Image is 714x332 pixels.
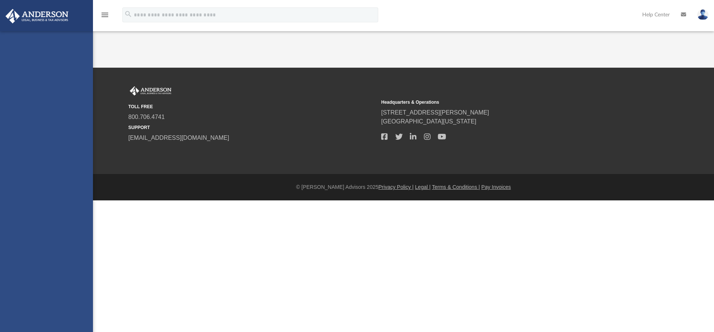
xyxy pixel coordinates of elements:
a: Pay Invoices [481,184,511,190]
a: Privacy Policy | [379,184,414,190]
small: Headquarters & Operations [381,99,629,106]
small: TOLL FREE [128,103,376,110]
div: © [PERSON_NAME] Advisors 2025 [93,183,714,191]
a: [GEOGRAPHIC_DATA][US_STATE] [381,118,476,125]
a: [STREET_ADDRESS][PERSON_NAME] [381,109,489,116]
img: Anderson Advisors Platinum Portal [128,86,173,96]
a: Legal | [415,184,431,190]
a: 800.706.4741 [128,114,165,120]
i: menu [100,10,109,19]
a: Terms & Conditions | [432,184,480,190]
small: SUPPORT [128,124,376,131]
img: Anderson Advisors Platinum Portal [3,9,71,23]
a: [EMAIL_ADDRESS][DOMAIN_NAME] [128,135,229,141]
img: User Pic [697,9,708,20]
a: menu [100,14,109,19]
i: search [124,10,132,18]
